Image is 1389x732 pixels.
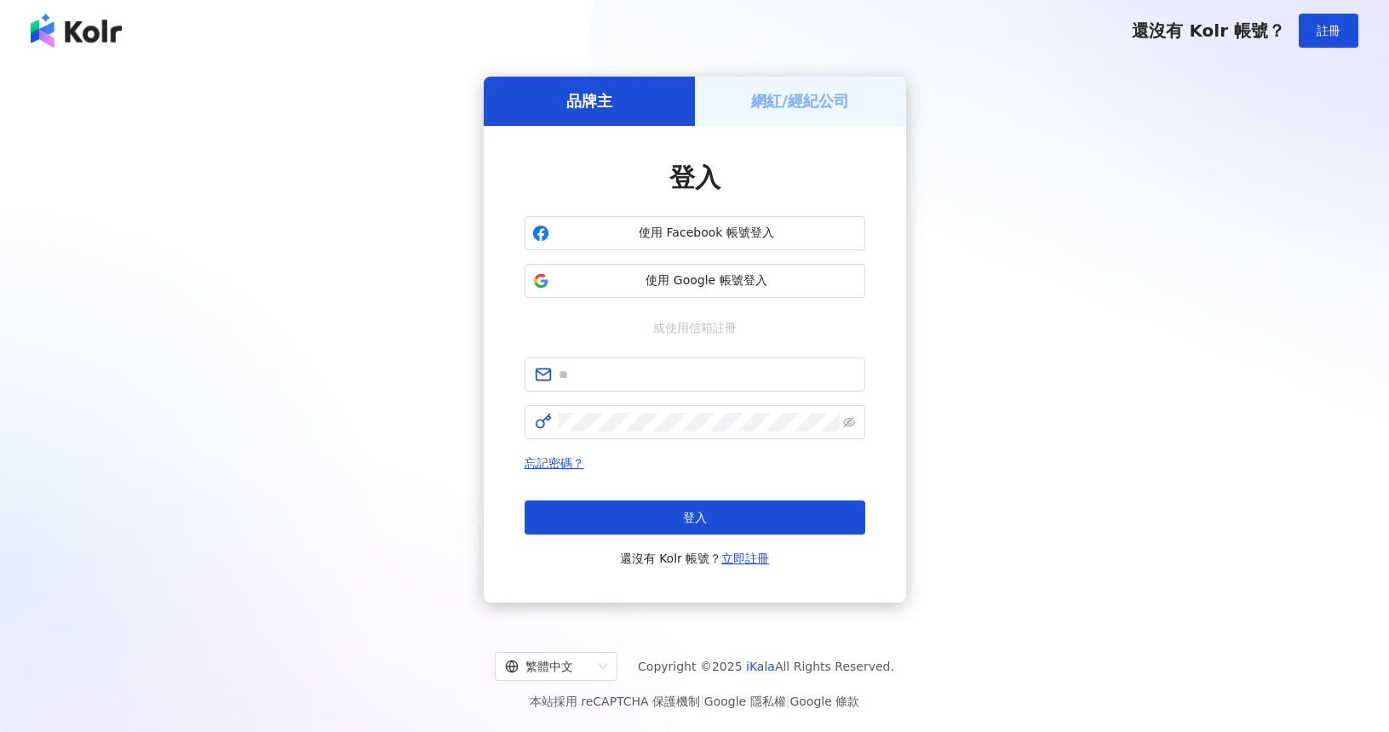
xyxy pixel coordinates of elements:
h5: 網紅/經紀公司 [751,90,849,112]
span: 還沒有 Kolr 帳號？ [1132,20,1285,41]
span: 登入 [669,163,720,192]
span: | [786,695,790,708]
span: 或使用信箱註冊 [641,318,749,337]
span: 本站採用 reCAPTCHA 保護機制 [530,691,859,712]
span: 登入 [683,511,707,524]
button: 登入 [525,500,865,535]
button: 使用 Facebook 帳號登入 [525,216,865,250]
a: Google 條款 [789,695,859,708]
div: 繁體中文 [505,653,592,680]
span: | [700,695,704,708]
span: 還沒有 Kolr 帳號？ [620,548,770,569]
a: 立即註冊 [721,552,769,565]
span: Copyright © 2025 All Rights Reserved. [638,656,894,677]
span: 使用 Facebook 帳號登入 [556,225,858,242]
span: eye-invisible [843,416,855,428]
span: 使用 Google 帳號登入 [556,272,858,289]
a: iKala [746,660,775,673]
h5: 品牌主 [566,90,612,112]
a: 忘記密碼？ [525,456,584,470]
a: Google 隱私權 [704,695,786,708]
span: 註冊 [1317,24,1340,37]
img: logo [31,14,122,48]
button: 使用 Google 帳號登入 [525,264,865,298]
button: 註冊 [1299,14,1358,48]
